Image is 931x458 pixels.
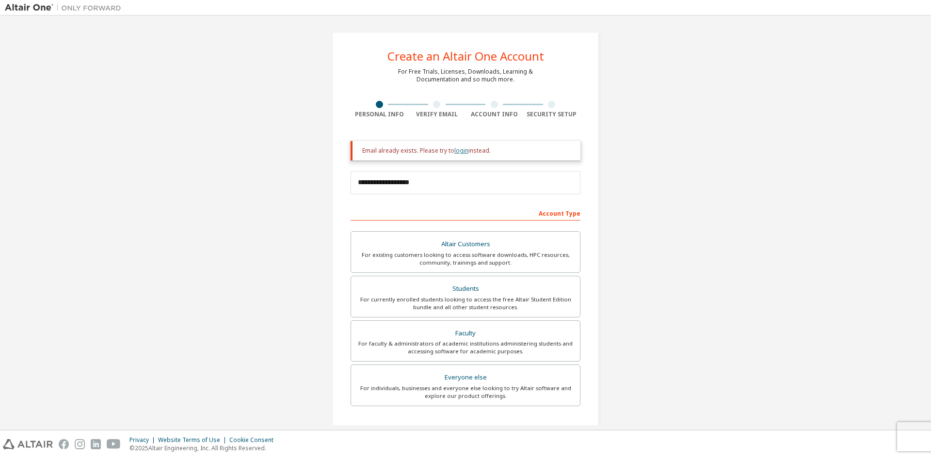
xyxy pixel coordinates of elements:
div: For faculty & administrators of academic institutions administering students and accessing softwa... [357,340,574,355]
img: linkedin.svg [91,439,101,449]
a: login [454,146,468,155]
div: Email already exists. Please try to instead. [362,147,573,155]
div: Personal Info [351,111,408,118]
div: Students [357,282,574,296]
div: Everyone else [357,371,574,384]
img: facebook.svg [59,439,69,449]
div: Faculty [357,327,574,340]
div: Security Setup [523,111,581,118]
div: Account Info [465,111,523,118]
div: Your Profile [351,421,580,436]
div: Create an Altair One Account [387,50,544,62]
div: Verify Email [408,111,466,118]
div: For Free Trials, Licenses, Downloads, Learning & Documentation and so much more. [398,68,533,83]
div: Cookie Consent [229,436,279,444]
div: Account Type [351,205,580,221]
p: © 2025 Altair Engineering, Inc. All Rights Reserved. [129,444,279,452]
div: For currently enrolled students looking to access the free Altair Student Edition bundle and all ... [357,296,574,311]
div: Website Terms of Use [158,436,229,444]
img: youtube.svg [107,439,121,449]
img: altair_logo.svg [3,439,53,449]
div: Privacy [129,436,158,444]
div: For existing customers looking to access software downloads, HPC resources, community, trainings ... [357,251,574,267]
div: Altair Customers [357,237,574,251]
img: instagram.svg [75,439,85,449]
div: For individuals, businesses and everyone else looking to try Altair software and explore our prod... [357,384,574,400]
img: Altair One [5,3,126,13]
